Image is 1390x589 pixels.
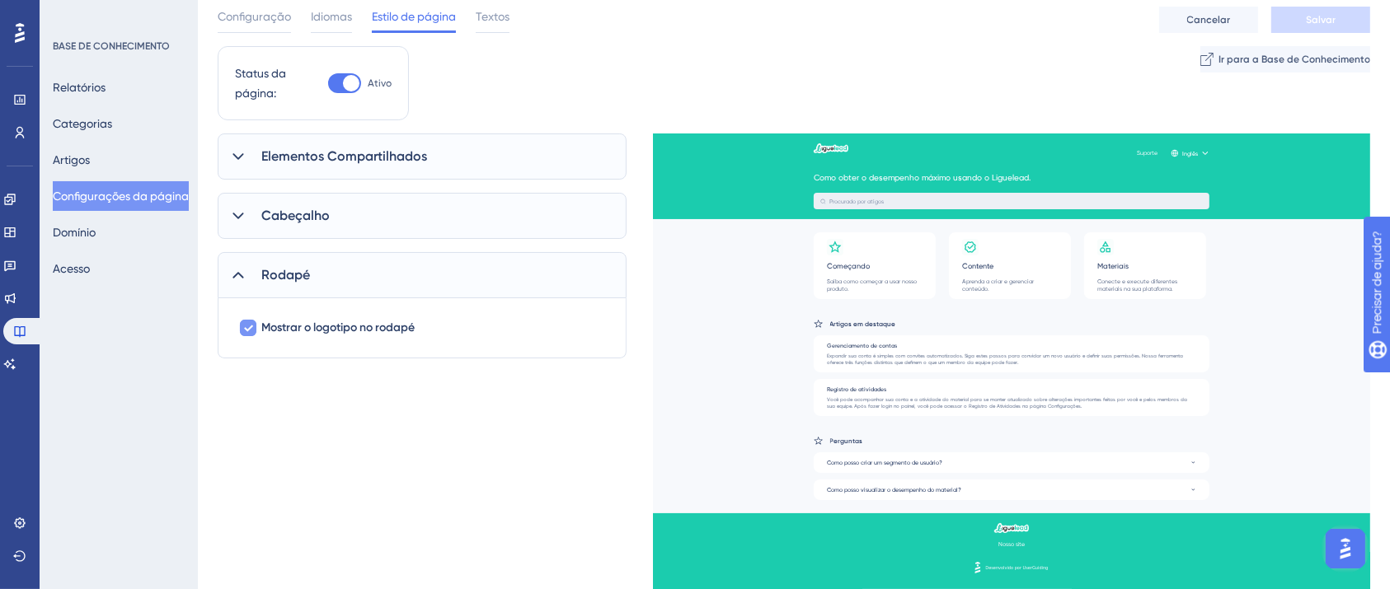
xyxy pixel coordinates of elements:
iframe: Iniciador do Assistente de IA do UserGuiding [1321,524,1370,573]
button: Salvar [1271,7,1370,33]
font: Relatórios [53,81,106,94]
font: Salvar [1306,14,1336,26]
font: BASE DE CONHECIMENTO [53,40,170,52]
font: Rodapé [261,267,310,283]
button: Cancelar [1159,7,1258,33]
button: Ir para a Base de Conhecimento [1200,46,1370,72]
font: Elementos Compartilhados [261,148,427,164]
button: Acesso [53,254,90,283]
button: Categorias [53,109,112,138]
button: Domínio [53,217,96,247]
font: Configuração [218,10,291,23]
font: Acesso [53,262,90,275]
font: Status da página: [235,67,286,100]
font: Mostrar o logotipo no rodapé [261,320,415,334]
font: Textos [476,10,510,23]
font: Artigos [53,153,90,166]
font: Configurações da página [53,189,189,203]
font: Cancelar [1187,14,1231,26]
font: Idiomas [311,10,352,23]
font: Categorias [53,117,112,130]
font: Estilo de página [372,10,456,23]
font: Precisar de ajuda? [39,7,142,20]
font: Cabeçalho [261,208,330,223]
font: Domínio [53,226,96,239]
button: Configurações da página [53,181,189,211]
button: Artigos [53,145,90,175]
button: Relatórios [53,72,106,102]
font: Ir para a Base de Conhecimento [1219,54,1370,65]
font: Ativo [368,77,392,89]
